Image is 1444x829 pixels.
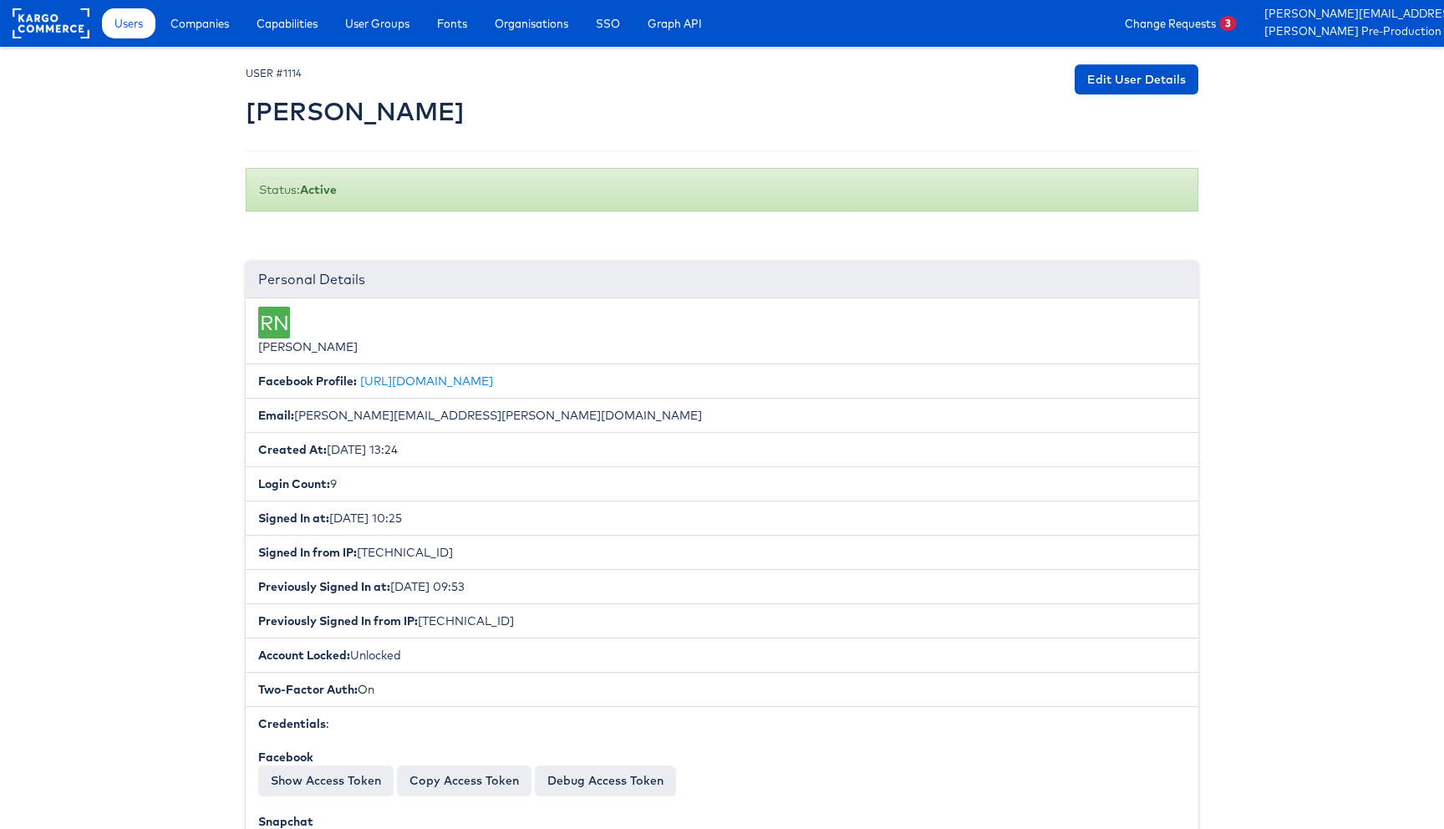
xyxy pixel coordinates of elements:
li: 9 [246,466,1198,501]
b: Created At: [258,442,327,457]
b: Login Count: [258,476,330,491]
b: Previously Signed In at: [258,579,390,594]
a: Users [102,8,155,38]
b: Facebook [258,750,313,765]
a: Debug Access Token [535,765,676,796]
button: Show Access Token [258,765,394,796]
li: [TECHNICAL_ID] [246,535,1198,570]
span: Users [114,15,143,32]
li: [DATE] 13:24 [246,432,1198,467]
button: Copy Access Token [397,765,531,796]
b: Email: [258,408,294,423]
small: USER #1114 [246,67,302,79]
b: Account Locked: [258,648,350,663]
b: Signed In from IP: [258,545,357,560]
a: SSO [583,8,633,38]
li: [DATE] 10:25 [246,501,1198,536]
a: Graph API [635,8,714,38]
a: [URL][DOMAIN_NAME] [360,374,493,389]
a: User Groups [333,8,422,38]
b: Credentials [258,716,326,731]
li: Unlocked [246,638,1198,673]
li: On [246,672,1198,707]
span: Fonts [437,15,467,32]
span: Capabilities [257,15,318,32]
span: Companies [170,15,229,32]
li: [TECHNICAL_ID] [246,603,1198,638]
a: Fonts [425,8,480,38]
h2: [PERSON_NAME] [246,98,465,125]
span: Graph API [648,15,702,32]
b: Previously Signed In from IP: [258,613,418,628]
div: RN [258,307,290,338]
b: Two-Factor Auth: [258,682,358,697]
b: Snapchat [258,814,313,829]
b: Active [300,182,337,197]
span: 3 [1219,16,1237,31]
li: [PERSON_NAME] [246,298,1198,364]
li: [PERSON_NAME][EMAIL_ADDRESS][PERSON_NAME][DOMAIN_NAME] [246,398,1198,433]
div: Personal Details [246,262,1198,298]
div: Status: [246,168,1198,211]
a: Change Requests3 [1112,8,1249,38]
b: Facebook Profile: [258,374,357,389]
a: [PERSON_NAME] Pre-Production [1264,23,1431,41]
b: Signed In at: [258,511,329,526]
span: SSO [596,15,620,32]
span: User Groups [345,15,409,32]
a: Organisations [482,8,581,38]
a: Capabilities [244,8,330,38]
a: Companies [158,8,242,38]
li: [DATE] 09:53 [246,569,1198,604]
span: Organisations [495,15,568,32]
a: [PERSON_NAME][EMAIL_ADDRESS][PERSON_NAME][DOMAIN_NAME] [1264,6,1431,23]
a: Edit User Details [1075,64,1198,94]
